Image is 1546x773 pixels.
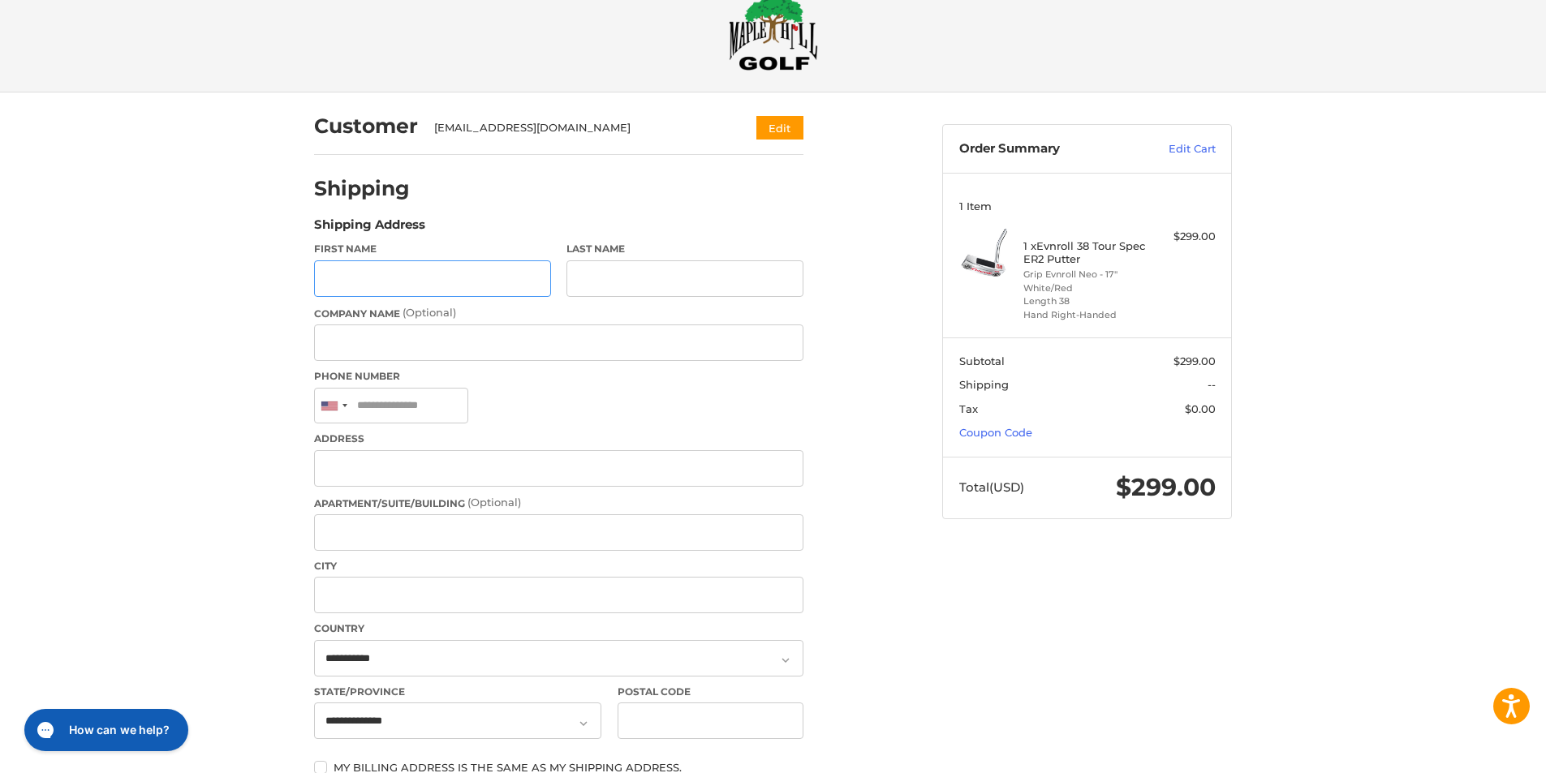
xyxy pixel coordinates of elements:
[959,402,978,415] span: Tax
[618,685,804,699] label: Postal Code
[467,496,521,509] small: (Optional)
[314,685,601,699] label: State/Province
[403,306,456,319] small: (Optional)
[959,141,1134,157] h3: Order Summary
[315,389,352,423] div: United States: +1
[314,305,803,321] label: Company Name
[959,354,1005,367] span: Subtotal
[1412,729,1546,773] iframe: Google Customer Reviews
[1134,141,1216,157] a: Edit Cart
[756,116,803,140] button: Edit
[16,703,193,757] iframe: Gorgias live chat messenger
[314,216,425,242] legend: Shipping Address
[959,479,1024,495] span: Total (USD)
[1023,294,1148,308] li: Length 38
[1208,378,1216,391] span: --
[314,242,551,256] label: First Name
[1116,472,1216,502] span: $299.00
[1023,268,1148,294] li: Grip Evnroll Neo - 17" White/Red
[959,378,1009,391] span: Shipping
[1173,354,1216,367] span: $299.00
[314,432,803,446] label: Address
[1152,229,1216,245] div: $299.00
[314,559,803,573] label: City
[314,114,418,139] h2: Customer
[959,200,1216,213] h3: 1 Item
[1185,402,1216,415] span: $0.00
[314,369,803,384] label: Phone Number
[959,426,1032,439] a: Coupon Code
[434,120,726,136] div: [EMAIL_ADDRESS][DOMAIN_NAME]
[1023,308,1148,322] li: Hand Right-Handed
[314,495,803,511] label: Apartment/Suite/Building
[314,621,803,636] label: Country
[566,242,803,256] label: Last Name
[1023,239,1148,266] h4: 1 x Evnroll 38 Tour Spec ER2 Putter
[314,176,410,201] h2: Shipping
